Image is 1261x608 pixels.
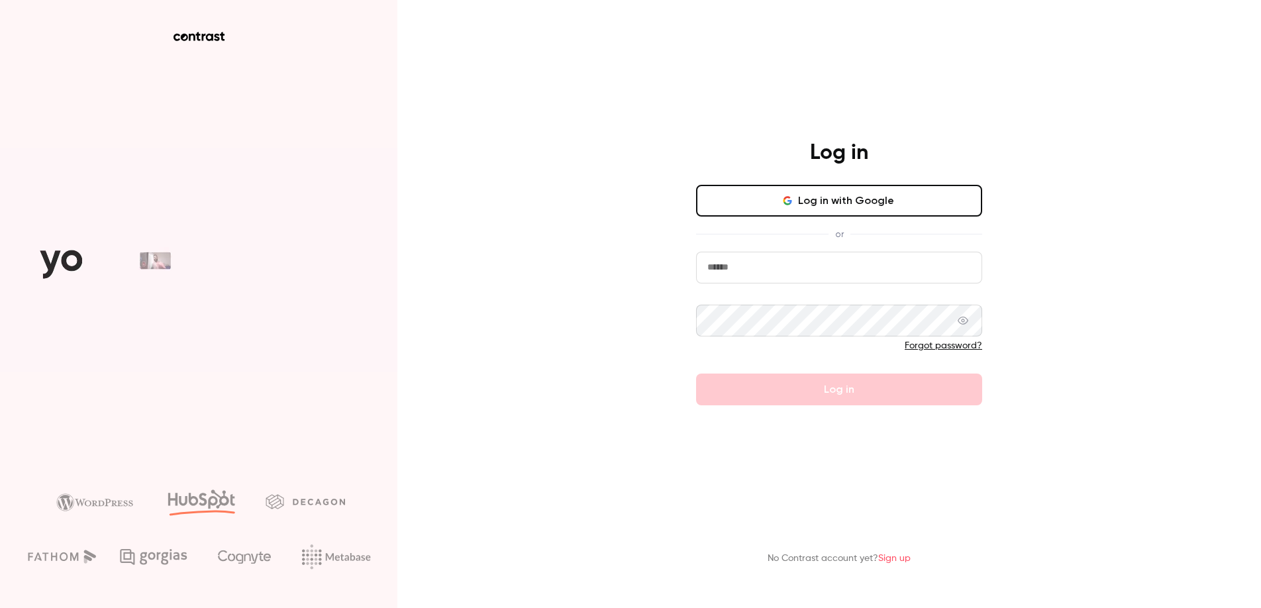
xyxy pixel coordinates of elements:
h4: Log in [810,140,868,166]
p: No Contrast account yet? [768,552,911,566]
img: decagon [266,494,345,509]
a: Sign up [878,554,911,563]
a: Forgot password? [905,341,982,350]
button: Log in with Google [696,185,982,217]
span: or [829,227,850,241]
